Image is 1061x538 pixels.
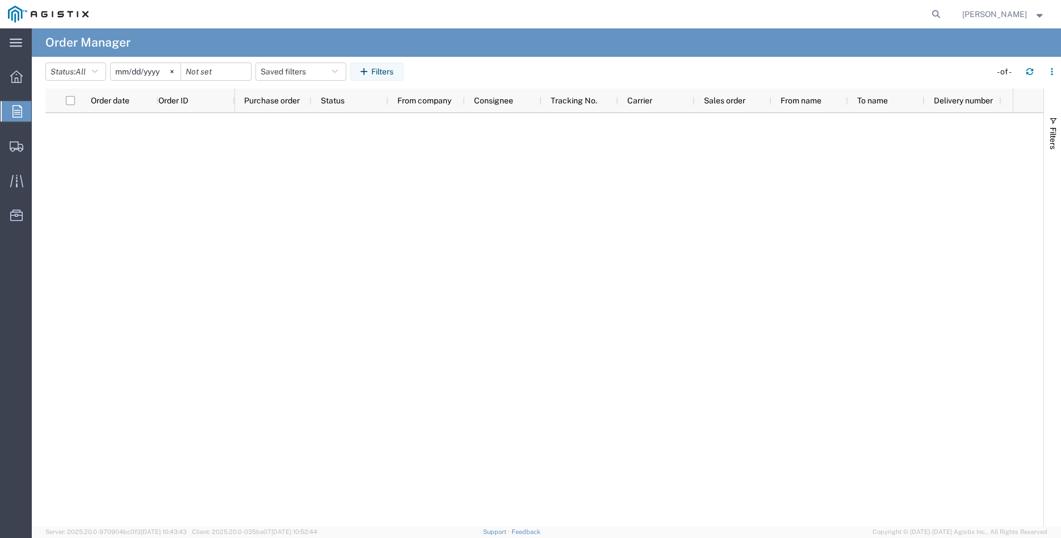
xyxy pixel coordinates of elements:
span: Consignee [474,96,513,105]
span: Client: 2025.20.0-035ba07 [192,528,317,535]
span: Status [321,96,345,105]
input: Not set [181,63,251,80]
span: From name [781,96,821,105]
span: From company [397,96,451,105]
a: Feedback [511,528,540,535]
span: Betty Ortiz [962,8,1027,20]
span: To name [857,96,888,105]
span: Order ID [158,96,188,105]
button: [PERSON_NAME] [962,7,1046,21]
span: Order date [91,96,129,105]
button: Status:All [45,62,106,81]
span: [DATE] 10:52:44 [271,528,317,535]
h4: Order Manager [45,28,131,57]
span: Sales order [704,96,745,105]
span: Tracking No. [551,96,597,105]
img: logo [8,6,89,23]
span: Carrier [627,96,652,105]
button: Saved filters [255,62,346,81]
input: Not set [111,63,181,80]
div: - of - [997,66,1017,78]
span: [DATE] 10:43:43 [141,528,187,535]
span: Copyright © [DATE]-[DATE] Agistix Inc., All Rights Reserved [873,527,1047,537]
span: Delivery number [934,96,993,105]
span: Filters [1049,127,1058,149]
a: Support [483,528,511,535]
button: Filters [350,62,404,81]
span: Server: 2025.20.0-970904bc0f3 [45,528,187,535]
span: All [76,67,86,76]
span: Purchase order [244,96,300,105]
